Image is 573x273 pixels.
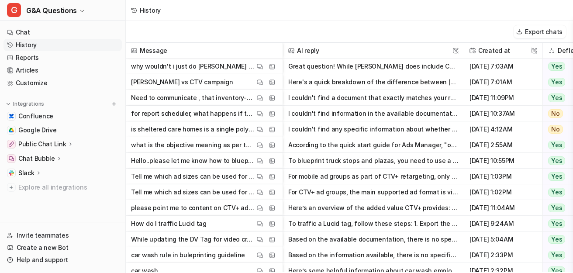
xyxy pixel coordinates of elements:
p: Chat Bubble [18,154,55,163]
span: Yes [548,219,565,228]
span: No [548,125,563,134]
a: Create a new Bot [3,242,122,254]
button: To blueprint truck stops and plazas, you need to use a platform that maps real-world locations in... [288,153,459,169]
span: Yes [548,235,565,244]
button: Here's a quick breakdown of the difference between [PERSON_NAME] and CTV campaigns: **[PERSON_NAM... [288,74,459,90]
span: [DATE] 11:04AM [468,200,539,216]
p: Public Chat Link [18,140,66,149]
span: Yes [548,204,565,212]
span: Yes [548,78,565,86]
p: car wash rule in buleprinting guideline [131,247,245,263]
img: Confluence [9,114,14,119]
span: [DATE] 1:02PM [468,184,539,200]
img: expand menu [5,101,11,107]
div: History [140,6,161,15]
span: Google Drive [18,126,57,135]
span: Yes [548,141,565,149]
p: Hello..please let me know how to blueprint truck stops and plazas [131,153,255,169]
img: Chat Bubble [9,156,14,161]
span: [DATE] 2:33PM [468,247,539,263]
button: Export chats [514,25,566,38]
button: I couldn't find information in the available documentation that directly answers what happens if ... [288,106,459,121]
p: is sheltered care homes is a single polygon or 2 polygon [131,121,255,137]
a: ConfluenceConfluence [3,110,122,122]
a: Customize [3,77,122,89]
button: For mobile ad groups as part of CTV+ retargeting, only standard banner ads are supported. The rec... [288,169,459,184]
p: How do I traffic Lucid tag [131,216,207,232]
img: explore all integrations [7,183,16,192]
p: Slack [18,169,35,177]
span: [DATE] 10:37AM [468,106,539,121]
p: what is the objective meaning as per the quick start guide on ads amnager [131,137,255,153]
p: Tell me which ad sizes can be used for CTV+ ad groups. [131,184,255,200]
button: According to the quick start guide for Ads Manager, "objective" refers to the main goal you want ... [288,137,459,153]
p: While updating the DV Tag for video creatives is it the img src we use or script src [131,232,255,247]
span: [DATE] 5:04AM [468,232,539,247]
a: History [3,39,122,51]
p: please point me to content on CTV+ added value [131,200,255,216]
span: [DATE] 4:12AM [468,121,539,137]
span: [DATE] 10:55PM [468,153,539,169]
span: [DATE] 2:55AM [468,137,539,153]
span: Created at [468,43,539,59]
span: [DATE] 1:03PM [468,169,539,184]
a: Help and support [3,254,122,266]
button: For CTV+ ad groups, the main supported ad format is video. Here are the key specifications: - **V... [288,184,459,200]
img: Slack [9,170,14,176]
button: Here’s an overview of the added value CTV+ provides: - CTV+ is an omnichannel bundle that include... [288,200,459,216]
img: Public Chat Link [9,142,14,147]
a: Chat [3,26,122,38]
button: Based on the information available, there is no specific "car wash rule" mentioned in the bluepri... [288,247,459,263]
span: Confluence [18,112,53,121]
button: I couldn't find any specific information about whether "sheltered care homes" is represented as a... [288,121,459,137]
a: Google DriveGoogle Drive [3,124,122,136]
button: Great question! While [PERSON_NAME] does include CTV, there are several reasons you might want to... [288,59,459,74]
span: Yes [548,93,565,102]
span: Yes [548,62,565,71]
button: To traffic a Lucid tag, follow these steps: 1. Export the Pixel Tags: Once your audience or tag i... [288,216,459,232]
a: Explore all integrations [3,181,122,194]
a: Invite teammates [3,229,122,242]
span: [DATE] 11:09PM [468,90,539,106]
span: Yes [548,172,565,181]
button: I couldn't find a document that exactly matches your request, but here’s a clear way to communica... [288,90,459,106]
p: Integrations [13,100,44,107]
span: G&A Questions [26,4,77,17]
span: Explore all integrations [18,180,118,194]
span: No [548,109,563,118]
p: Tell me which ad sizes can be used for mobile ad groups (part of CTV+ retargeting) [131,169,255,184]
a: Articles [3,64,122,76]
img: Google Drive [9,128,14,133]
span: [DATE] 9:24AM [468,216,539,232]
button: Based on the available documentation, there is no specific mention of whether to use "img src" or... [288,232,459,247]
p: for report scheduler, what happens if the "Schedule delivery" and "generate report now" buttons a... [131,106,255,121]
span: Yes [548,251,565,259]
span: Message [129,43,279,59]
img: menu_add.svg [111,101,117,107]
button: Integrations [3,100,47,108]
span: AI reply [286,43,460,59]
p: [PERSON_NAME] vs CTV campaign [131,74,233,90]
p: Need to communicate , that inventory-forecast-etl needs to be deployed to stage and prod ecr , so... [131,90,255,106]
span: [DATE] 7:03AM [468,59,539,74]
a: Reports [3,52,122,64]
p: why wouldn't i just do [PERSON_NAME] then, if it includes CTV in it [131,59,255,74]
span: [DATE] 7:01AM [468,74,539,90]
span: Yes [548,156,565,165]
span: G [7,3,21,17]
span: Yes [548,188,565,197]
